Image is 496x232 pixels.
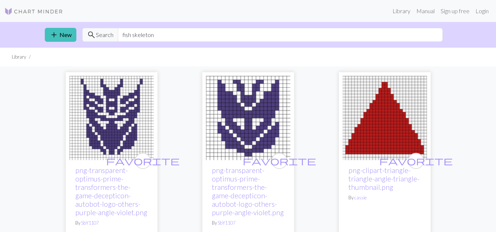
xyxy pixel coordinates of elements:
p: By [348,194,421,201]
a: png-clipart-triangle-triangle-angle-triangle-thumbnail.png [348,166,419,191]
span: favorite [243,155,316,166]
button: favourite [135,153,151,169]
a: SbY1107 [81,220,99,226]
a: Sign up free [438,4,473,18]
a: Manual [413,4,438,18]
span: favorite [379,155,453,166]
button: favourite [408,153,424,169]
p: By [75,220,148,227]
p: By [212,220,285,227]
img: Logo [4,7,63,16]
a: png-clipart-triangle-triangle-angle-triangle-thumbnail.png [343,114,427,121]
a: png-transparent-optimus-prime-transformers-the-game-decepticon-autobot-logo-others-purple-angle-v... [69,114,154,121]
img: png-transparent-optimus-prime-transformers-the-game-decepticon-autobot-logo-others-purple-angle-v... [69,76,154,160]
li: Library [12,54,26,60]
img: png-transparent-optimus-prime-transformers-the-game-decepticon-autobot-logo-others-purple-angle-v... [206,76,290,160]
a: png-transparent-optimus-prime-transformers-the-game-decepticon-autobot-logo-others-purple-angle-v... [212,166,284,217]
span: favorite [106,155,180,166]
a: SbY1107 [218,220,235,226]
img: png-clipart-triangle-triangle-angle-triangle-thumbnail.png [343,76,427,160]
span: search [87,30,96,40]
i: favourite [379,154,453,168]
a: cassie [354,195,367,200]
a: png-transparent-optimus-prime-transformers-the-game-decepticon-autobot-logo-others-purple-angle-v... [206,114,290,121]
a: Library [390,4,413,18]
i: favourite [243,154,316,168]
span: Search [96,30,113,39]
a: New [45,28,76,42]
a: Login [473,4,492,18]
button: favourite [271,153,287,169]
span: add [50,30,58,40]
a: png-transparent-optimus-prime-transformers-the-game-decepticon-autobot-logo-others-purple-angle-v... [75,166,147,217]
i: favourite [106,154,180,168]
